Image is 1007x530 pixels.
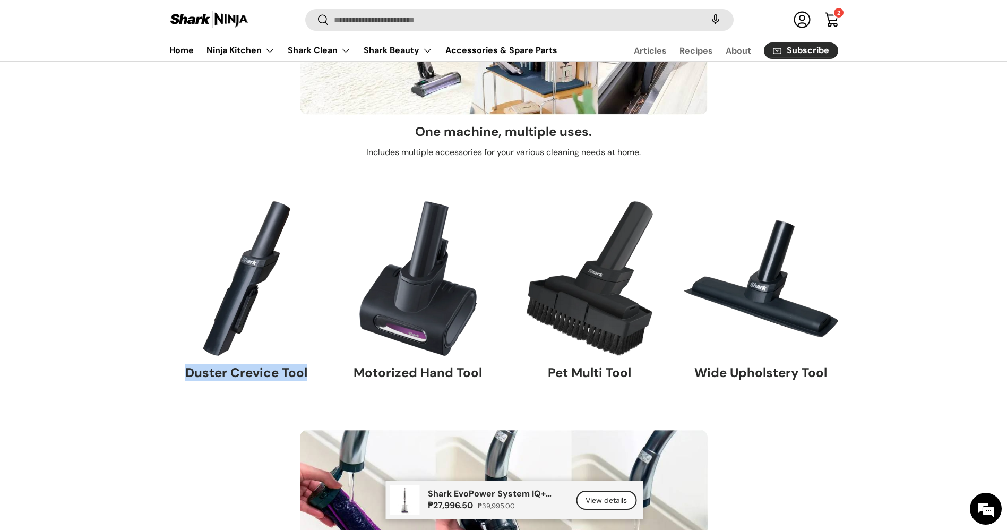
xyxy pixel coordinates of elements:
a: Recipes [679,40,713,61]
textarea: Type your message and hit 'Enter' [5,290,202,327]
h3: Pet Multi Tool [548,364,631,381]
p: Includes multiple accessories for your various cleaning needs at home. [366,146,641,159]
span: Subscribe [787,47,829,55]
a: Accessories & Spare Parts [445,40,557,61]
s: ₱39,995.00 [478,501,515,510]
div: Minimize live chat window [174,5,200,31]
speech-search-button: Search by voice [699,8,733,32]
a: Home [169,40,194,61]
nav: Secondary [608,40,838,61]
summary: Shark Beauty [357,40,439,61]
h3: Wide Upholstery Tool​ [694,364,827,381]
summary: Ninja Kitchen [200,40,281,61]
a: About [726,40,751,61]
h3: Motorized Hand Tool​ [354,364,482,381]
h3: One machine, multiple uses.​ [415,123,592,140]
div: Chat with us now [55,59,178,73]
a: Articles [634,40,667,61]
a: View details [576,491,636,510]
img: Shark Ninja Philippines [169,10,249,30]
span: 2 [837,10,840,17]
h3: Duster Crevice Tool​ [185,364,307,381]
summary: Shark Clean [281,40,357,61]
nav: Primary [169,40,557,61]
a: Subscribe [764,42,838,59]
strong: ₱27,996.50 [428,500,476,511]
span: We're online! [62,134,147,241]
p: Shark EvoPower System IQ+ AED (CS851AE) [428,489,563,499]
